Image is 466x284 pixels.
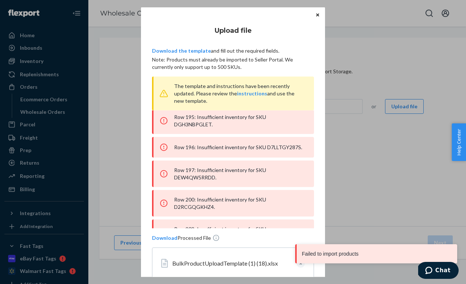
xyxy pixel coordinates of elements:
a: instructions [237,90,267,96]
h1: Upload file [152,25,314,35]
p: and fill out the required fields. [152,47,314,54]
div: Row 200: Insufficient inventory for SKU D2RCGQGKHZ4. [152,190,314,216]
div: Row 195: Insufficient inventory for SKU DGH3NBPGLET. [152,107,314,134]
a: Download [152,234,177,241]
a: Download the template [152,47,211,53]
p: The template and instructions have been recently updated. Please review the and use the new templ... [174,82,305,104]
button: Close [314,11,321,19]
p: Note: Products must already be imported to Seller Portal. We currently only support up to 500 SKUs. [152,56,314,70]
p: Processed File [152,234,211,241]
div: Row 197: Insufficient inventory for SKU DEW4QW5RRDD. [152,160,314,187]
div: Row 196: Insufficient inventory for SKU D7LLTGY287S. [152,137,314,157]
div: Row 208: Insufficient inventory for SKU DBGDW59Q3H8. [152,219,314,246]
button: Clear [297,259,305,267]
span: Chat [17,5,32,12]
div: BulkProductUploadTemplate (1) (18).xlsx [172,259,291,268]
